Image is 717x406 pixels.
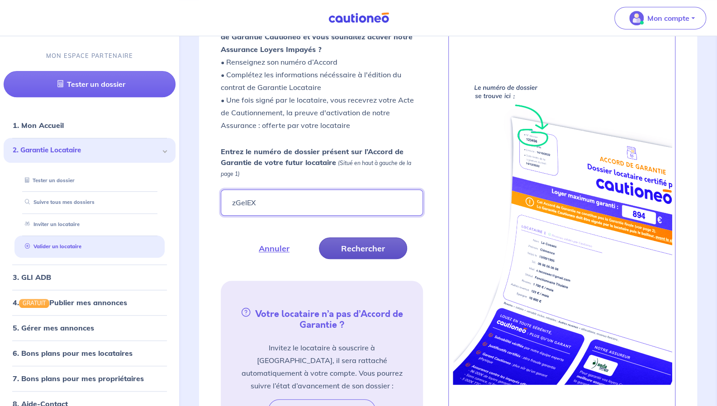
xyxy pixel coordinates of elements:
[629,11,644,25] img: illu_account_valid_menu.svg
[221,19,417,54] strong: Vous avez retenu un candidat locataire avec un Accord de Garantie Cautioneo et vous souhaitez act...
[4,116,176,134] div: 1. Mon Accueil
[14,239,165,254] div: Valider un locataire
[4,268,176,286] div: 3. GLI ADB
[319,237,407,259] button: Rechercher
[221,160,411,177] em: (Situé en haut à gauche de la page 1)
[13,323,94,332] a: 5. Gérer mes annonces
[451,72,673,385] img: certificate-new.png
[13,273,51,282] a: 3. GLI ADB
[4,319,176,337] div: 5. Gérer mes annonces
[14,173,165,188] div: Tester un dossier
[325,12,393,24] img: Cautioneo
[21,221,80,227] a: Inviter un locataire
[21,243,81,250] a: Valider un locataire
[221,189,423,216] input: Ex : 453678
[4,344,176,362] div: 6. Bons plans pour mes locataires
[14,217,165,232] div: Inviter un locataire
[4,293,176,312] div: 4.GRATUITPublier mes annonces
[647,13,689,24] p: Mon compte
[13,374,144,383] a: 7. Bons plans pour mes propriétaires
[221,18,423,132] p: • Renseignez son numéro d’Accord • Complétez les informations nécéssaire à l'édition du contrat d...
[221,147,404,167] strong: Entrez le numéro de dossier présent sur l’Accord de Garantie de votre futur locataire
[4,71,176,97] a: Tester un dossier
[13,349,133,358] a: 6. Bons plans pour mes locataires
[224,306,419,330] h5: Votre locataire n’a pas d’Accord de Garantie ?
[21,177,75,183] a: Tester un dossier
[14,195,165,210] div: Suivre tous mes dossiers
[614,7,706,29] button: illu_account_valid_menu.svgMon compte
[13,121,64,130] a: 1. Mon Accueil
[13,298,127,307] a: 4.GRATUITPublier mes annonces
[46,52,133,60] p: MON ESPACE PARTENAIRE
[21,199,95,205] a: Suivre tous mes dossiers
[13,145,160,156] span: 2. Garantie Locataire
[237,237,312,259] button: Annuler
[4,369,176,387] div: 7. Bons plans pour mes propriétaires
[232,341,412,392] p: Invitez le locataire à souscrire à [GEOGRAPHIC_DATA], il sera rattaché automatiquement à votre co...
[4,138,176,163] div: 2. Garantie Locataire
